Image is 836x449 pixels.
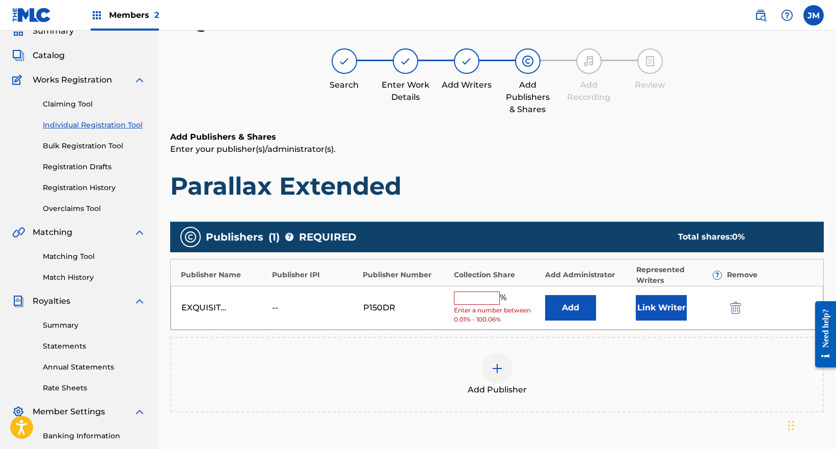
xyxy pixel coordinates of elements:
a: Individual Registration Tool [43,120,146,130]
span: Publishers [206,229,263,245]
a: Annual Statements [43,362,146,373]
div: Represented Writers [636,265,722,286]
a: Summary [43,320,146,331]
a: Registration History [43,182,146,193]
button: Add [545,295,596,321]
a: Overclaims Tool [43,203,146,214]
a: Matching Tool [43,251,146,262]
div: Publisher Number [363,270,449,280]
div: Help [777,5,797,25]
p: Enter your publisher(s)/administrator(s). [170,143,824,155]
span: Enter a number between 0.01% - 100.06% [454,306,540,324]
span: ? [285,233,293,241]
img: Matching [12,226,25,239]
span: ? [713,271,721,279]
h1: Parallax Extended [170,171,824,201]
iframe: Chat Widget [785,400,836,449]
img: step indicator icon for Add Writers [461,55,473,67]
span: REQUIRED [299,229,357,245]
img: Top Rightsholders [91,9,103,21]
span: % [500,292,509,305]
img: step indicator icon for Add Recording [583,55,595,67]
div: Add Administrator [545,270,631,280]
a: Rate Sheets [43,383,146,393]
div: Collection Share [454,270,540,280]
div: Search [319,79,370,91]
div: Publisher IPI [272,270,358,280]
img: step indicator icon for Review [644,55,656,67]
span: Add Publisher [468,384,527,396]
div: Add Writers [441,79,492,91]
img: Works Registration [12,74,25,86]
div: Add Publishers & Shares [502,79,553,116]
span: Matching [33,226,72,239]
div: Publisher Name [181,270,267,280]
div: Enter Work Details [380,79,431,103]
a: Match History [43,272,146,283]
img: search [754,9,767,21]
div: Total shares: [678,231,803,243]
a: CatalogCatalog [12,49,65,62]
a: SummarySummary [12,25,74,37]
span: 2 [154,10,159,20]
img: 12a2ab48e56ec057fbd8.svg [730,302,741,314]
a: Public Search [750,5,771,25]
span: Works Registration [33,74,112,86]
a: Claiming Tool [43,99,146,110]
span: ( 1 ) [268,229,280,245]
span: Summary [33,25,74,37]
a: Bulk Registration Tool [43,141,146,151]
img: add [491,362,503,375]
img: expand [133,406,146,418]
iframe: Resource Center [807,293,836,375]
span: Member Settings [33,406,105,418]
span: Catalog [33,49,65,62]
img: expand [133,74,146,86]
img: help [781,9,793,21]
div: User Menu [803,5,824,25]
div: Add Recording [563,79,614,103]
a: Banking Information [43,431,146,441]
img: expand [133,226,146,239]
img: Royalties [12,295,24,307]
h6: Add Publishers & Shares [170,131,824,143]
div: Review [625,79,676,91]
button: Link Writer [636,295,687,321]
img: MLC Logo [12,8,51,22]
a: Registration Drafts [43,162,146,172]
span: 0 % [732,232,745,242]
img: step indicator icon for Search [338,55,350,67]
img: step indicator icon for Enter Work Details [399,55,412,67]
a: Statements [43,341,146,352]
span: Members [109,9,159,21]
img: step indicator icon for Add Publishers & Shares [522,55,534,67]
div: Remove [727,270,813,280]
span: Royalties [33,295,70,307]
img: publishers [184,231,197,243]
img: Catalog [12,49,24,62]
img: Member Settings [12,406,24,418]
img: Summary [12,25,24,37]
div: Drag [788,410,794,441]
img: expand [133,295,146,307]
